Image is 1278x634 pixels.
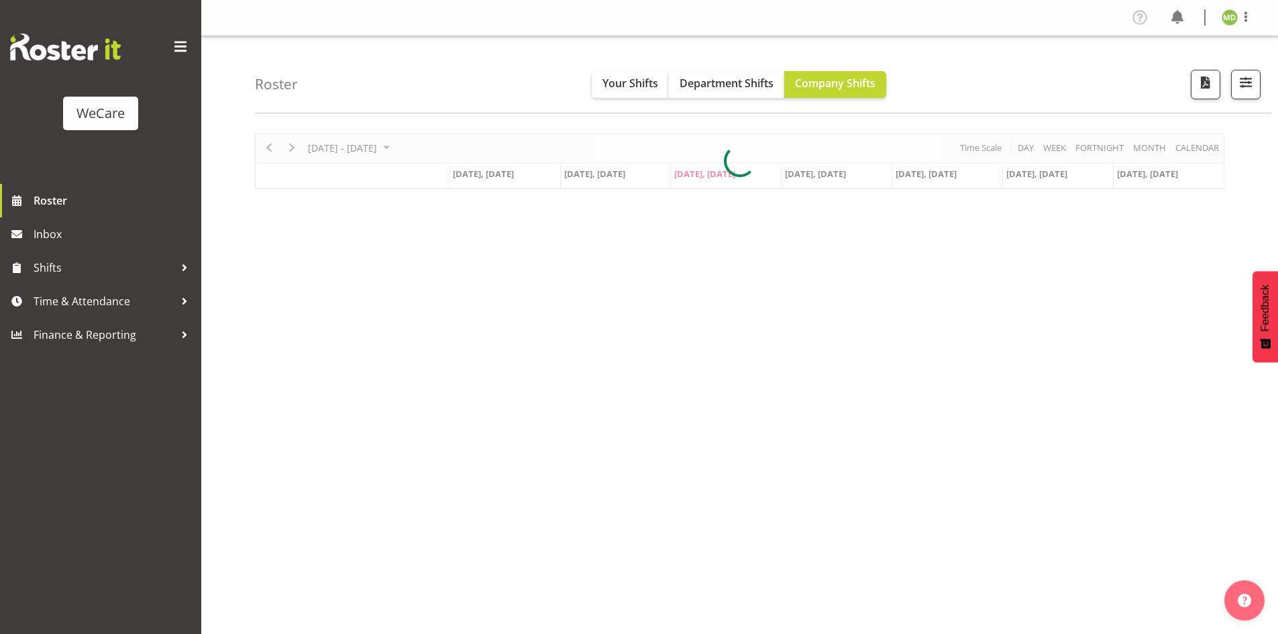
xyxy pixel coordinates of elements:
[10,34,121,60] img: Rosterit website logo
[795,76,875,91] span: Company Shifts
[592,71,669,98] button: Your Shifts
[1238,594,1251,607] img: help-xxl-2.png
[255,76,298,92] h4: Roster
[34,291,174,311] span: Time & Attendance
[34,191,195,211] span: Roster
[1259,284,1271,331] span: Feedback
[669,71,784,98] button: Department Shifts
[34,258,174,278] span: Shifts
[1222,9,1238,25] img: marie-claire-dickson-bakker11590.jpg
[34,325,174,345] span: Finance & Reporting
[1231,70,1261,99] button: Filter Shifts
[34,224,195,244] span: Inbox
[784,71,886,98] button: Company Shifts
[680,76,774,91] span: Department Shifts
[1191,70,1220,99] button: Download a PDF of the roster according to the set date range.
[602,76,658,91] span: Your Shifts
[1253,271,1278,362] button: Feedback - Show survey
[76,103,125,123] div: WeCare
